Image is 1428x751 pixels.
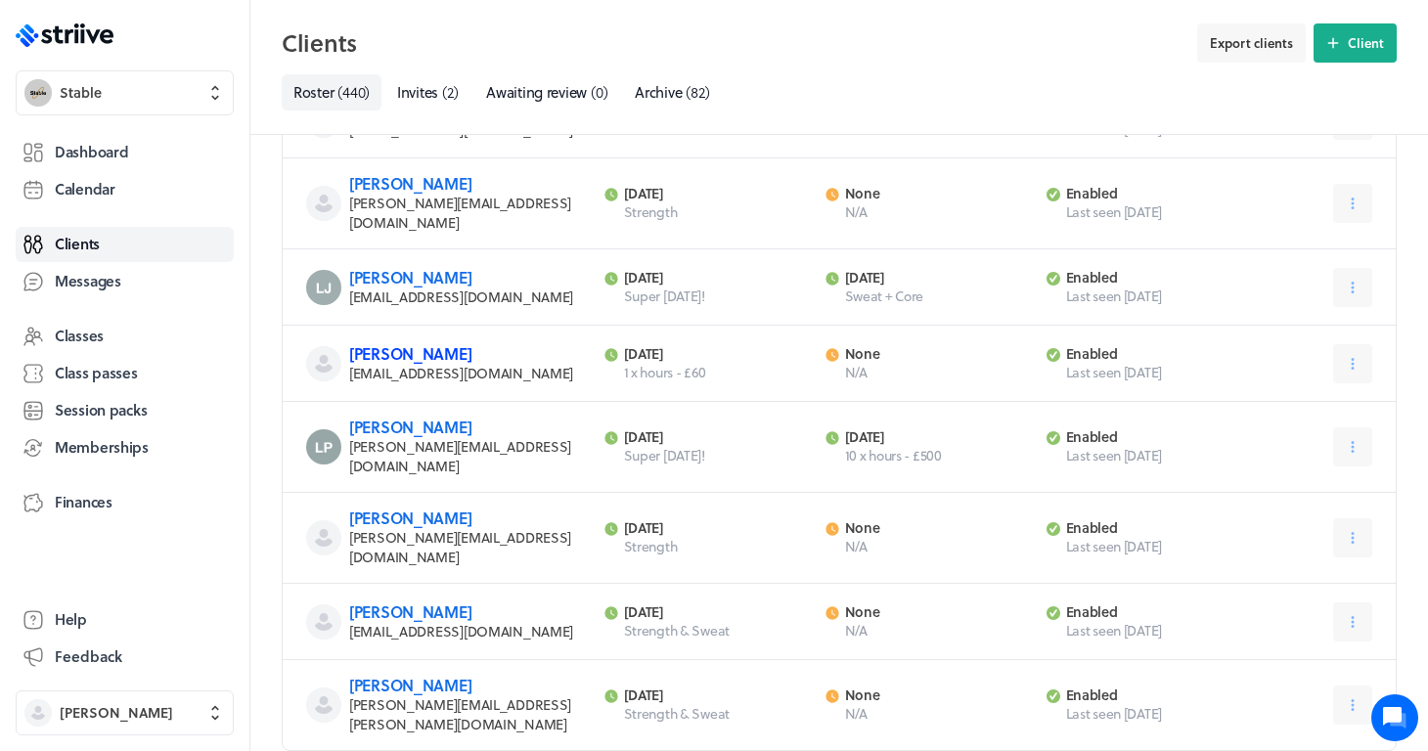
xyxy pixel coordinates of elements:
a: [PERSON_NAME] [349,172,471,195]
span: ( 2 ) [442,81,459,103]
h2: We're here to help. Ask us anything! [29,156,362,219]
span: [PERSON_NAME][EMAIL_ADDRESS][DOMAIN_NAME] [349,436,571,476]
h2: Clients [282,23,1185,63]
span: Class passes [55,363,138,383]
span: [EMAIL_ADDRESS][DOMAIN_NAME] [349,287,573,307]
a: Calendar [16,172,234,207]
p: Sweat + Core [845,287,1035,306]
span: [PERSON_NAME][EMAIL_ADDRESS][DOMAIN_NAME] [349,527,571,567]
span: [EMAIL_ADDRESS][DOMAIN_NAME] [349,621,573,641]
span: [PERSON_NAME][EMAIL_ADDRESS][DOMAIN_NAME] [349,193,571,233]
span: ( 440 ) [337,81,370,103]
span: [PERSON_NAME][EMAIL_ADDRESS][PERSON_NAME][DOMAIN_NAME] [349,694,571,734]
p: N/A [845,537,1035,556]
span: Last seen [DATE] [1066,704,1256,724]
span: Feedback [55,646,122,667]
span: Awaiting review [486,81,587,103]
p: [DATE] [624,519,814,537]
span: Last seen [DATE] [1066,202,1256,222]
span: enabled [1066,685,1118,705]
p: Strength [624,202,814,222]
span: Last seen [DATE] [1066,363,1256,382]
span: Calendar [55,179,115,199]
span: Dashboard [55,142,128,162]
span: Roster [293,81,334,103]
span: Finances [55,492,112,512]
nav: Tabs [282,74,1397,110]
span: enabled [1066,601,1118,622]
div: USHi [PERSON_NAME], Thanks for this. I’m hoping I will be all set up on Clubright for the [DATE] ... [15,280,377,354]
p: [DATE] [624,185,814,202]
iframe: gist-messenger-bubble-iframe [1371,694,1418,741]
a: Finances [16,485,234,520]
a: Invites(2) [385,74,470,110]
button: Client [1314,23,1397,63]
span: [DATE] [194,320,234,334]
p: 10 x hours - £500 [845,446,1035,465]
span: Last seen [DATE] [1066,287,1256,306]
span: enabled [1066,183,1118,203]
p: [DATE] [624,428,814,446]
img: Laura Potts [306,429,341,464]
span: Last seen [DATE] [1066,446,1256,465]
a: Memberships [16,430,234,465]
span: ( 0 ) [591,81,607,103]
span: Client [1348,34,1384,52]
a: [PERSON_NAME] [349,342,471,365]
span: New conversation [126,382,235,398]
span: See all [315,256,357,270]
div: [PERSON_NAME] • [81,320,190,336]
p: Find an answer quickly [26,447,365,470]
p: [DATE] [624,686,814,704]
span: Classes [55,326,104,346]
span: Export clients [1210,34,1293,52]
a: [PERSON_NAME] [349,600,471,623]
p: N/A [845,202,1035,222]
p: None [845,519,1035,537]
p: Strength & Sweat [624,704,814,724]
a: Help [16,602,234,638]
span: Last seen [DATE] [1066,537,1256,556]
a: [PERSON_NAME] [349,266,471,288]
p: [DATE] [624,345,814,363]
a: Session packs [16,393,234,428]
img: Stable [24,79,52,107]
p: [DATE] [624,603,814,621]
span: Archive [635,81,682,103]
div: Hi [PERSON_NAME], Thanks for this. I’m hoping I will be all set up on Clubright for the [DATE] Ab... [81,298,341,315]
p: [DATE] [624,269,814,287]
p: None [845,345,1035,363]
p: 1 x hours - £60 [624,363,814,382]
p: [DATE] [845,269,1035,287]
a: Class passes [16,356,234,391]
p: [DATE] [845,428,1035,446]
p: N/A [845,363,1035,382]
span: Help [55,609,87,630]
a: Roster(440) [282,74,381,110]
img: US [30,297,69,336]
span: ( 82 ) [686,81,710,103]
button: Feedback [16,640,234,675]
span: enabled [1066,343,1118,364]
p: Super [DATE]! [624,287,814,306]
img: Laura Jarratt [306,270,341,305]
h1: Hi [PERSON_NAME] [29,121,362,153]
a: Messages [16,264,234,299]
img: US [29,31,68,70]
a: Awaiting review(0) [474,74,619,110]
h2: Recent conversations [34,254,315,273]
p: None [845,185,1035,202]
button: StableStable [16,70,234,115]
p: Super [DATE]! [624,446,814,465]
span: Invites [397,81,438,103]
p: N/A [845,621,1035,641]
span: enabled [1066,267,1118,287]
span: Messages [55,271,121,291]
p: None [845,603,1035,621]
span: [EMAIL_ADDRESS][DOMAIN_NAME] [349,363,573,383]
span: Memberships [55,437,149,458]
p: Strength [624,537,814,556]
a: Classes [16,319,234,354]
